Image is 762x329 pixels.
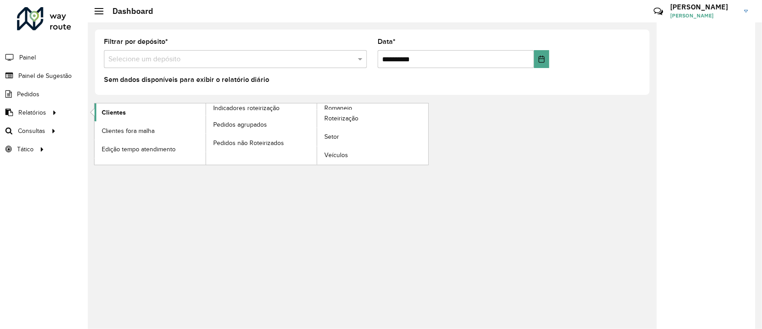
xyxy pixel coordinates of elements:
[213,120,267,129] span: Pedidos agrupados
[213,138,284,148] span: Pedidos não Roteirizados
[317,110,428,128] a: Roteirização
[18,126,45,136] span: Consultas
[18,108,46,117] span: Relatórios
[102,126,155,136] span: Clientes fora malha
[104,74,269,85] label: Sem dados disponíveis para exibir o relatório diário
[206,115,317,133] a: Pedidos agrupados
[102,145,176,154] span: Edição tempo atendimento
[670,12,737,20] span: [PERSON_NAME]
[17,145,34,154] span: Tático
[649,2,668,21] a: Contato Rápido
[534,50,549,68] button: Choose Date
[206,103,429,165] a: Romaneio
[213,103,280,113] span: Indicadores roteirização
[95,122,206,140] a: Clientes fora malha
[324,114,358,123] span: Roteirização
[378,36,396,47] label: Data
[95,103,206,121] a: Clientes
[324,103,352,113] span: Romaneio
[19,53,36,62] span: Painel
[324,132,339,141] span: Setor
[95,140,206,158] a: Edição tempo atendimento
[17,90,39,99] span: Pedidos
[317,128,428,146] a: Setor
[324,150,348,160] span: Veículos
[206,134,317,152] a: Pedidos não Roteirizados
[317,146,428,164] a: Veículos
[95,103,317,165] a: Indicadores roteirização
[104,36,168,47] label: Filtrar por depósito
[103,6,153,16] h2: Dashboard
[102,108,126,117] span: Clientes
[18,71,72,81] span: Painel de Sugestão
[670,3,737,11] h3: [PERSON_NAME]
